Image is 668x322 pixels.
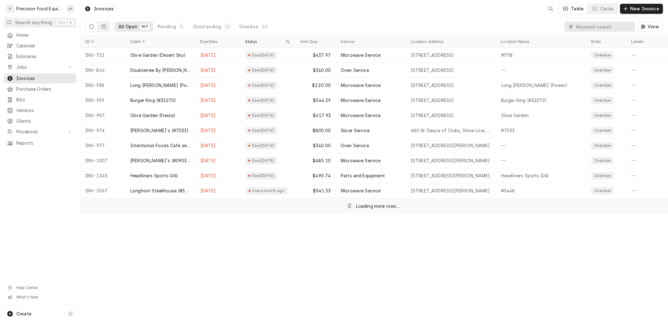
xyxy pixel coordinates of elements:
[16,86,73,92] span: Purchase Orders
[356,203,399,209] div: Loading more rows...
[262,24,267,29] div: 45
[341,82,381,89] div: Microwave Service
[158,24,176,30] div: Pending
[501,112,529,119] div: Olive Garden
[16,53,73,60] span: Estimates
[296,168,336,183] div: $490.74
[16,295,72,300] span: What's New
[251,113,275,118] div: Due [DATE]
[571,6,584,12] div: Table
[411,173,490,179] div: [STREET_ADDRESS][PERSON_NAME]
[411,67,454,73] div: [STREET_ADDRESS]
[594,98,611,103] div: Overdue
[341,112,381,119] div: Microwave Service
[15,19,52,26] span: Search anything
[16,129,64,135] span: Pricebook
[195,123,241,138] div: [DATE]
[341,173,385,179] div: Parts and Equipment
[200,39,234,44] div: Due Date
[341,67,369,73] div: Oven Service
[80,78,125,93] div: INV-938
[594,188,611,193] div: Overdue
[80,123,125,138] div: INV-974
[4,41,76,51] a: Calendar
[80,93,125,108] div: INV-939
[251,158,275,163] div: Due [DATE]
[411,97,454,104] div: [STREET_ADDRESS]
[496,63,586,78] div: —
[118,24,137,30] div: All Open
[16,32,73,38] span: Home
[180,24,184,29] div: 0
[251,128,275,133] div: Due [DATE]
[296,78,336,93] div: $220.00
[70,20,72,25] span: K
[251,188,285,193] div: Due a month ago
[239,24,258,30] div: Overdue
[130,127,189,134] div: [PERSON_NAME]'s (#7033)
[195,48,241,63] div: [DATE]
[411,127,491,134] div: 680 W. Deuce of Clubs, Show Low, AZ 85901
[193,24,221,30] div: Outstanding
[296,108,336,123] div: $617.93
[195,63,241,78] div: [DATE]
[296,48,336,63] div: $437.97
[251,173,275,178] div: Due [DATE]
[411,39,490,44] div: Location Address
[130,142,190,149] div: Intentional Foods Cafe and Market
[496,153,586,168] div: —
[16,64,64,70] span: Jobs
[130,67,190,73] div: Doubletree By [PERSON_NAME]
[141,24,148,29] div: 107
[16,118,73,124] span: Clients
[80,63,125,78] div: INV-866
[251,68,275,73] div: Due [DATE]
[130,158,190,164] div: [PERSON_NAME]'s (#09033)
[411,142,490,149] div: [STREET_ADDRESS][PERSON_NAME]
[4,30,76,40] a: Home
[501,39,580,44] div: Location Name
[411,158,490,164] div: [STREET_ADDRESS][PERSON_NAME]
[4,138,76,148] a: Reports
[341,158,381,164] div: Microwave Service
[600,6,614,12] div: Cards
[591,39,621,44] div: State
[594,158,611,163] div: Overdue
[620,4,663,14] button: New Invoice
[501,127,515,134] div: #7033
[85,39,119,44] div: ID
[195,183,241,198] div: [DATE]
[594,113,611,118] div: Overdue
[4,62,76,72] a: Go to Jobs
[341,97,381,104] div: Microwave Service
[80,138,125,153] div: INV-977
[341,52,381,58] div: Microwave Service
[501,97,547,104] div: Burger King (#32270)
[251,143,275,148] div: Due [DATE]
[80,153,125,168] div: INV-1007
[80,48,125,63] div: INV-751
[6,4,14,13] div: P
[341,127,370,134] div: Slicer Service
[130,112,175,119] div: Olive Garden (Fiesta)
[296,153,336,168] div: $485.10
[594,173,611,178] div: Overdue
[629,6,660,12] span: New Invoice
[501,52,513,58] div: #1718
[195,108,241,123] div: [DATE]
[4,283,76,292] a: Go to Help Center
[594,83,611,88] div: Overdue
[501,173,549,179] div: Headliners Sports Grill
[251,98,275,103] div: Due [DATE]
[4,95,76,105] a: Bills
[341,39,400,44] div: Service
[130,188,190,194] div: Longhorn Steakhouse (#5448)
[16,140,73,146] span: Reports
[195,93,241,108] div: [DATE]
[66,4,75,13] div: JH
[296,138,336,153] div: $340.00
[496,138,586,153] div: —
[296,123,336,138] div: $800.00
[501,188,515,194] div: #5448
[4,18,76,28] button: Search anythingCtrlK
